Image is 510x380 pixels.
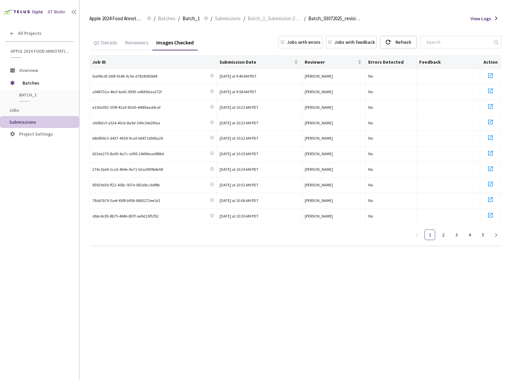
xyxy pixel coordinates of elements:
span: [DATE] at 9:58 AM PDT [220,89,257,94]
span: [DATE] at 10:23 AM PDT [220,120,259,125]
li: / [304,15,306,23]
span: Project Settings [19,131,53,137]
span: Submission Date [220,59,292,65]
span: View Logs [471,15,491,22]
span: Batches [158,15,176,23]
span: No [368,136,373,141]
th: Action [480,56,501,69]
span: [PERSON_NAME] [305,105,333,110]
li: / [243,15,245,23]
span: Apple 2024 Food Annotation Correction [89,15,143,23]
span: No [368,214,373,219]
span: 78ab7b79-5aef-43f8-b956-8663272ee1d1 [92,198,160,204]
span: Batch_03072025_revision_[DATE] - [DATE] [308,15,362,23]
span: [PERSON_NAME] [305,74,333,79]
a: 5 [478,230,488,240]
a: 2 [438,230,448,240]
span: Batch_1 [19,92,68,98]
span: [DATE] at 10:51 AM PDT [220,182,259,187]
span: Submissions [215,15,241,23]
li: 4 [464,229,475,240]
div: Jobs with errors [287,38,321,46]
span: Jobs [9,107,19,113]
span: [DATE] at 10:06 AM PDT [220,198,259,203]
span: No [368,182,373,187]
li: 2 [438,229,448,240]
span: All Projects [18,31,41,36]
span: b8d854c3-d437-4918-9ca0-b6471db66a26 [92,135,163,142]
button: right [491,229,501,240]
a: Submissions [214,15,242,22]
span: dbbc4c85-8b75-484b-807f-ae9d15ffcf52 [92,213,159,220]
span: [PERSON_NAME] [305,198,333,203]
li: / [211,15,212,23]
span: left [415,233,419,237]
span: No [368,167,373,172]
span: [PERSON_NAME] [305,136,333,141]
span: Submissions [9,119,36,125]
span: [PERSON_NAME] [305,89,333,94]
li: Next Page [491,229,501,240]
span: [DATE] at 10:22 AM PDT [220,136,259,141]
span: [PERSON_NAME] [305,182,333,187]
th: Feedback [417,56,480,69]
a: 1 [425,230,435,240]
li: 5 [478,229,488,240]
a: Batch_1_Submission 2 ([DATE]) [246,15,303,22]
li: Previous Page [411,229,422,240]
span: No [368,105,373,110]
span: Batches [23,76,68,90]
span: 85929d36-ff22-458c-937e-081d8cc6df8b [92,182,160,188]
th: Reviewer [302,56,366,69]
th: Submission Date [217,56,302,69]
li: 3 [451,229,462,240]
span: No [368,89,373,94]
span: No [368,74,373,79]
div: Refresh [395,36,411,48]
th: Errors Detected [366,56,417,69]
div: Jobs with feedback [334,38,375,46]
span: e150a052-559f-42a0-83d0-ef485ead4caf [92,104,160,111]
div: QC Details [89,39,121,50]
a: 3 [451,230,461,240]
span: No [368,151,373,156]
span: [PERSON_NAME] [305,151,333,156]
span: [DATE] at 9:40 AM PDT [220,74,257,79]
div: Reviewers [121,39,152,50]
span: Apple 2024 Food Annotation Correction [11,48,70,54]
span: No [368,198,373,203]
div: Images Checked [152,39,198,50]
span: right [494,233,498,237]
li: 1 [425,229,435,240]
span: fae99cdf-260f-4146-9c5e-d78cfb965bf4 [92,73,157,80]
a: 4 [465,230,475,240]
li: / [154,15,155,23]
span: cfd9b3cf-a524-40cb-8a9d-349c34e2f0aa [92,120,160,126]
span: [PERSON_NAME] [305,214,333,219]
span: [DATE] at 10:29 AM PDT [220,167,259,172]
span: [DATE] at 10:22 AM PDT [220,105,259,110]
span: Batch_1_Submission 2 ([DATE]) [248,15,301,23]
span: Reviewer [305,59,356,65]
span: [PERSON_NAME] [305,167,333,172]
div: GT Studio [48,9,65,15]
button: left [411,229,422,240]
span: Overview [19,67,38,73]
span: [PERSON_NAME] [305,120,333,125]
th: Job ID [90,56,217,69]
span: 623ea275-8a00-4a7c-a095-24494aad886d [92,151,164,157]
li: / [178,15,180,23]
a: Batches [157,15,177,22]
input: Search [422,36,493,48]
span: No [368,120,373,125]
span: 274c1bd4-1ca5-4b9e-9a71-b3ad909b4e58 [92,166,163,173]
span: [DATE] at 10:25 AM PDT [220,151,259,156]
span: a046732a-4bcf-4a41-8593-a4669daa272f [92,89,162,95]
span: [DATE] at 10:30 AM PDT [220,214,259,219]
span: Batch_1 [182,15,200,23]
